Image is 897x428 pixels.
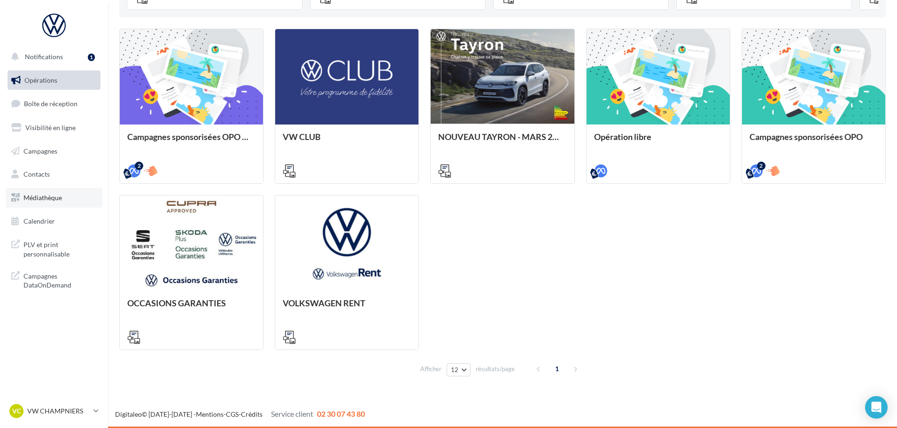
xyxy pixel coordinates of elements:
[6,93,102,114] a: Boîte de réception
[6,70,102,90] a: Opérations
[12,406,21,416] span: VC
[594,132,722,151] div: Opération libre
[6,47,99,67] button: Notifications 1
[451,366,459,374] span: 12
[447,363,471,376] button: 12
[127,298,255,317] div: OCCASIONS GARANTIES
[6,164,102,184] a: Contacts
[23,270,97,290] span: Campagnes DataOnDemand
[6,141,102,161] a: Campagnes
[24,76,57,84] span: Opérations
[6,211,102,231] a: Calendrier
[27,406,90,416] p: VW CHAMPNIERS
[8,402,101,420] a: VC VW CHAMPNIERS
[241,410,263,418] a: Crédits
[226,410,239,418] a: CGS
[23,194,62,202] span: Médiathèque
[25,124,76,132] span: Visibilité en ligne
[127,132,255,151] div: Campagnes sponsorisées OPO Septembre
[476,365,515,374] span: résultats/page
[271,409,313,418] span: Service client
[23,147,57,155] span: Campagnes
[135,162,143,170] div: 2
[750,132,878,151] div: Campagnes sponsorisées OPO
[6,188,102,208] a: Médiathèque
[23,217,55,225] span: Calendrier
[23,170,50,178] span: Contacts
[865,396,888,419] div: Open Intercom Messenger
[196,410,224,418] a: Mentions
[88,54,95,61] div: 1
[549,361,564,376] span: 1
[6,234,102,262] a: PLV et print personnalisable
[115,410,365,418] span: © [DATE]-[DATE] - - -
[438,132,566,151] div: NOUVEAU TAYRON - MARS 2025
[420,365,441,374] span: Afficher
[283,132,411,151] div: VW CLUB
[25,53,63,61] span: Notifications
[6,266,102,294] a: Campagnes DataOnDemand
[283,298,411,317] div: VOLKSWAGEN RENT
[115,410,142,418] a: Digitaleo
[24,100,77,108] span: Boîte de réception
[23,238,97,258] span: PLV et print personnalisable
[6,118,102,138] a: Visibilité en ligne
[757,162,766,170] div: 2
[317,409,365,418] span: 02 30 07 43 80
